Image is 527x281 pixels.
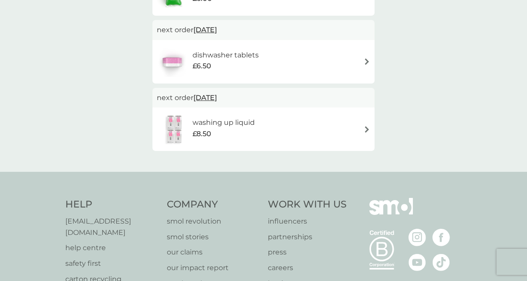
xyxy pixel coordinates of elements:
img: visit the smol Youtube page [409,254,426,271]
a: [EMAIL_ADDRESS][DOMAIN_NAME] [65,216,158,238]
h4: Help [65,198,158,211]
img: visit the smol Instagram page [409,229,426,246]
img: washing up liquid [157,114,193,144]
img: smol [369,198,413,227]
span: £8.50 [193,128,211,140]
a: careers [268,262,347,274]
p: next order [157,92,370,104]
a: safety first [65,258,158,269]
img: arrow right [364,126,370,133]
img: dishwasher tablets [157,47,187,77]
h6: washing up liquid [193,117,255,128]
h4: Work With Us [268,198,347,211]
a: partnerships [268,231,347,243]
h6: dishwasher tablets [193,50,259,61]
a: our claims [167,247,260,258]
a: smol stories [167,231,260,243]
img: arrow right [364,58,370,65]
a: influencers [268,216,347,227]
img: visit the smol Facebook page [432,229,450,246]
span: [DATE] [193,21,217,38]
a: smol revolution [167,216,260,227]
span: £6.50 [193,60,211,72]
a: help centre [65,242,158,254]
img: visit the smol Tiktok page [432,254,450,271]
span: [DATE] [193,89,217,106]
a: press [268,247,347,258]
a: our impact report [167,262,260,274]
p: next order [157,24,370,36]
h4: Company [167,198,260,211]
